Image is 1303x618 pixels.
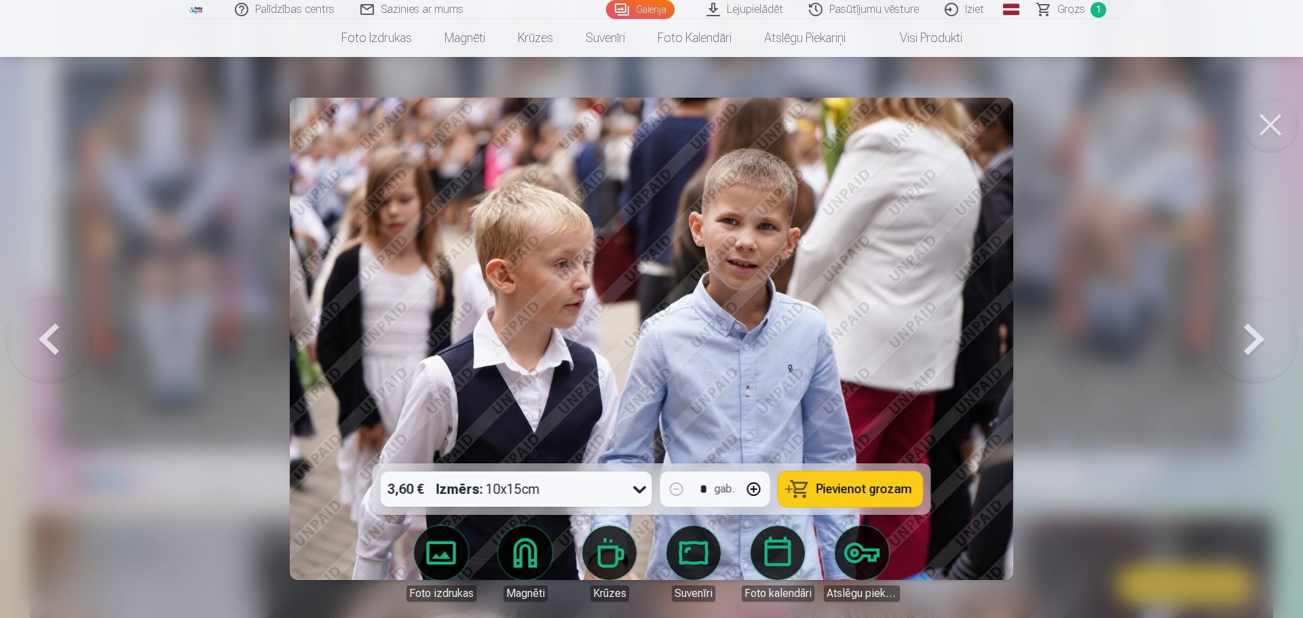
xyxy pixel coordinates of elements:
[1091,2,1106,18] span: 1
[862,19,979,57] a: Visi produkti
[487,526,563,602] a: Magnēti
[740,526,816,602] a: Foto kalendāri
[656,526,732,602] a: Suvenīri
[816,483,912,495] span: Pievienot grozam
[641,19,748,57] a: Foto kalendāri
[672,585,715,602] div: Suvenīri
[1057,1,1085,18] span: Grozs
[407,585,476,602] div: Foto izdrukas
[436,480,483,499] strong: Izmērs :
[504,585,548,602] div: Magnēti
[381,471,431,507] div: 3,60 €
[571,526,647,602] a: Krūzes
[436,471,540,507] div: 10x15cm
[824,526,900,602] a: Atslēgu piekariņi
[715,481,735,497] div: gab.
[778,471,923,507] button: Pievienot grozam
[748,19,862,57] a: Atslēgu piekariņi
[403,526,479,602] a: Foto izdrukas
[428,19,502,57] a: Magnēti
[502,19,569,57] a: Krūzes
[590,585,629,602] div: Krūzes
[824,585,900,602] div: Atslēgu piekariņi
[742,585,814,602] div: Foto kalendāri
[189,5,204,14] img: /fa3
[325,19,428,57] a: Foto izdrukas
[569,19,641,57] a: Suvenīri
